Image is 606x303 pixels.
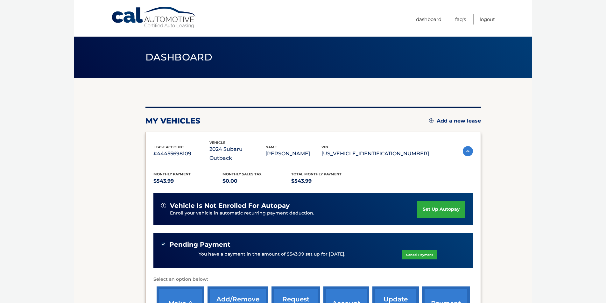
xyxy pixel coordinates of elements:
[153,172,191,176] span: Monthly Payment
[429,118,481,124] a: Add a new lease
[463,146,473,156] img: accordion-active.svg
[161,242,166,246] img: check-green.svg
[170,210,417,217] p: Enroll your vehicle in automatic recurring payment deduction.
[429,118,433,123] img: add.svg
[209,140,225,145] span: vehicle
[209,145,265,163] p: 2024 Subaru Outback
[265,145,277,149] span: name
[321,145,328,149] span: vin
[402,250,437,259] a: Cancel Payment
[480,14,495,25] a: Logout
[416,14,441,25] a: Dashboard
[170,202,290,210] span: vehicle is not enrolled for autopay
[291,177,360,186] p: $543.99
[111,6,197,29] a: Cal Automotive
[222,172,262,176] span: Monthly sales Tax
[153,145,184,149] span: lease account
[199,251,345,258] p: You have a payment in the amount of $543.99 set up for [DATE].
[265,149,321,158] p: [PERSON_NAME]
[153,177,222,186] p: $543.99
[145,51,212,63] span: Dashboard
[169,241,230,249] span: Pending Payment
[321,149,429,158] p: [US_VEHICLE_IDENTIFICATION_NUMBER]
[417,201,465,218] a: set up autopay
[222,177,292,186] p: $0.00
[153,276,473,283] p: Select an option below:
[153,149,209,158] p: #44455698109
[161,203,166,208] img: alert-white.svg
[145,116,201,126] h2: my vehicles
[291,172,342,176] span: Total Monthly Payment
[455,14,466,25] a: FAQ's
